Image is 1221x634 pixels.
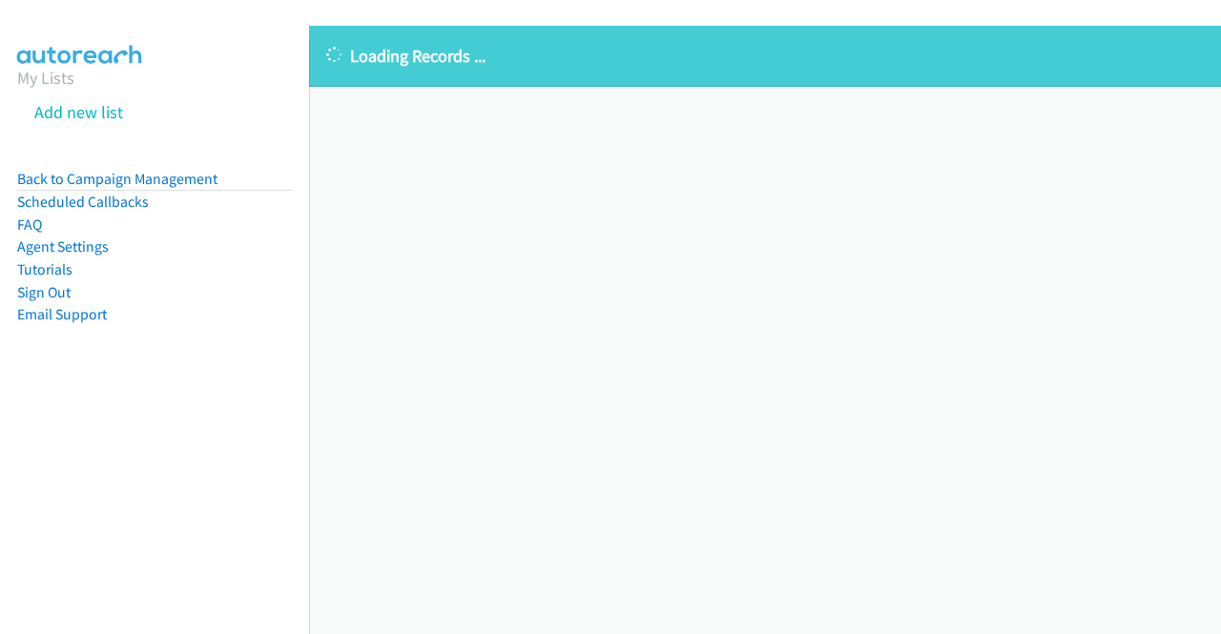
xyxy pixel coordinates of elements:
a: Email Support [17,305,107,323]
a: My Lists [17,67,74,89]
a: Scheduled Callbacks [17,193,149,211]
a: Add new list [34,101,123,123]
a: Back to Campaign Management [17,170,217,188]
a: FAQ [17,215,42,234]
a: Tutorials [17,260,72,278]
a: Agent Settings [17,237,109,256]
a: Sign Out [17,283,71,301]
p: Loading Records ... [326,43,1204,69]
